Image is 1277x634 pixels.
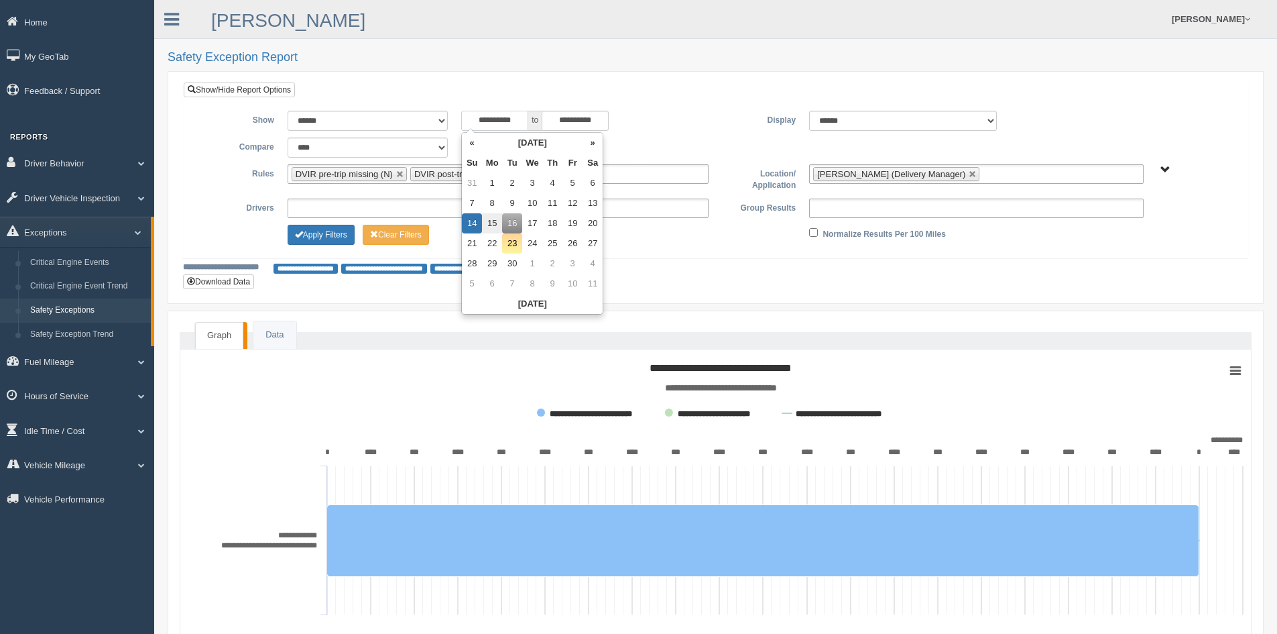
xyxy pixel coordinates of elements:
[168,51,1264,64] h2: Safety Exception Report
[482,133,583,153] th: [DATE]
[482,213,502,233] td: 15
[502,213,522,233] td: 16
[462,254,482,274] td: 28
[24,323,151,347] a: Safety Exception Trend
[715,199,802,215] label: Group Results
[502,233,522,254] td: 23
[522,254,542,274] td: 1
[195,322,243,349] a: Graph
[462,193,482,213] td: 7
[24,251,151,275] a: Critical Engine Events
[184,83,295,97] a: Show/Hide Report Options
[583,133,603,153] th: »
[502,153,522,173] th: Tu
[522,173,542,193] td: 3
[542,173,562,193] td: 4
[583,173,603,193] td: 6
[462,133,482,153] th: «
[253,321,296,349] a: Data
[211,10,365,31] a: [PERSON_NAME]
[482,254,502,274] td: 29
[288,225,355,245] button: Change Filter Options
[542,274,562,294] td: 9
[583,153,603,173] th: Sa
[583,233,603,254] td: 27
[482,193,502,213] td: 8
[715,111,802,127] label: Display
[562,173,583,193] td: 5
[562,193,583,213] td: 12
[562,274,583,294] td: 10
[583,213,603,233] td: 20
[462,213,482,233] td: 14
[583,193,603,213] td: 13
[542,254,562,274] td: 2
[482,233,502,254] td: 22
[583,274,603,294] td: 11
[562,233,583,254] td: 26
[482,173,502,193] td: 1
[542,233,562,254] td: 25
[522,193,542,213] td: 10
[823,225,945,241] label: Normalize Results Per 100 Miles
[363,225,429,245] button: Change Filter Options
[522,233,542,254] td: 24
[462,233,482,254] td: 21
[502,274,522,294] td: 7
[522,153,542,173] th: We
[462,274,482,294] td: 5
[542,153,562,173] th: Th
[24,274,151,299] a: Critical Engine Event Trend
[462,153,482,173] th: Su
[817,169,965,179] span: [PERSON_NAME] (Delivery Manager)
[194,138,281,154] label: Compare
[183,274,254,289] button: Download Data
[194,111,281,127] label: Show
[562,213,583,233] td: 19
[528,111,542,131] span: to
[194,164,281,180] label: Rules
[462,294,603,314] th: [DATE]
[482,274,502,294] td: 6
[542,193,562,213] td: 11
[562,254,583,274] td: 3
[194,199,281,215] label: Drivers
[502,173,522,193] td: 2
[482,153,502,173] th: Mo
[522,274,542,294] td: 8
[462,173,482,193] td: 31
[24,299,151,323] a: Safety Exceptions
[414,169,501,179] span: DVIR post-trip missing
[522,213,542,233] td: 17
[296,169,393,179] span: DVIR pre-trip missing (N)
[715,164,802,192] label: Location/ Application
[542,213,562,233] td: 18
[562,153,583,173] th: Fr
[502,193,522,213] td: 9
[502,254,522,274] td: 30
[583,254,603,274] td: 4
